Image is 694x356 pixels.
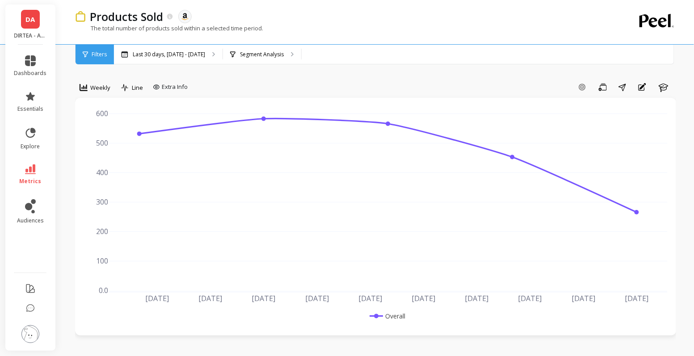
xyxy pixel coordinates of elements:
[14,32,47,39] p: DIRTEA - Amazon
[17,217,44,224] span: audiences
[90,84,110,92] span: Weekly
[21,143,40,150] span: explore
[75,11,86,22] img: header icon
[14,70,47,77] span: dashboards
[240,51,284,58] p: Segment Analysis
[26,14,35,25] span: DA
[90,9,164,24] p: Products Sold
[133,51,205,58] p: Last 30 days, [DATE] - [DATE]
[21,325,39,343] img: profile picture
[20,178,42,185] span: metrics
[92,51,107,58] span: Filters
[181,13,189,21] img: api.amazon.svg
[75,24,263,32] p: The total number of products sold within a selected time period.
[162,83,188,92] span: Extra Info
[132,84,143,92] span: Line
[17,105,43,113] span: essentials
